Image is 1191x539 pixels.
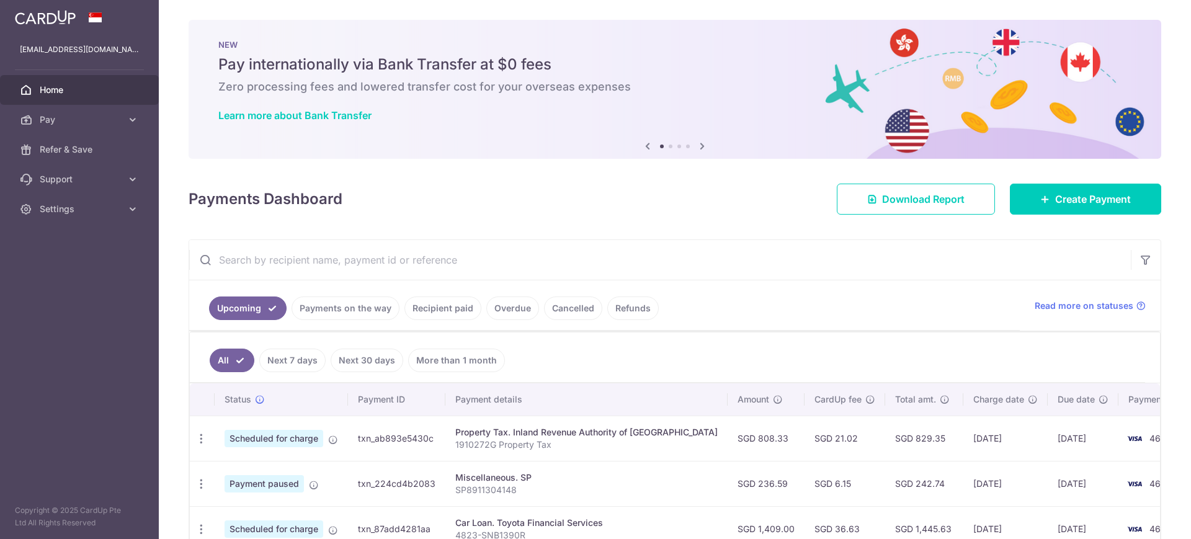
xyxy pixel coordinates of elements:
a: Refunds [607,296,659,320]
td: [DATE] [963,416,1048,461]
span: 4641 [1149,523,1170,534]
span: Home [40,84,122,96]
td: txn_224cd4b2083 [348,461,445,506]
a: Recipient paid [404,296,481,320]
p: 1910272G Property Tax [455,439,718,451]
td: SGD 808.33 [728,416,805,461]
input: Search by recipient name, payment id or reference [189,240,1131,280]
img: Bank Card [1122,431,1147,446]
td: [DATE] [963,461,1048,506]
a: Upcoming [209,296,287,320]
a: Payments on the way [292,296,399,320]
p: NEW [218,40,1131,50]
a: All [210,349,254,372]
span: Read more on statuses [1035,300,1133,312]
span: Due date [1058,393,1095,406]
td: SGD 6.15 [805,461,885,506]
span: CardUp fee [814,393,862,406]
span: Pay [40,114,122,126]
h6: Zero processing fees and lowered transfer cost for your overseas expenses [218,79,1131,94]
a: Overdue [486,296,539,320]
img: Bank transfer banner [189,20,1161,159]
td: SGD 21.02 [805,416,885,461]
td: [DATE] [1048,461,1118,506]
span: 4641 [1149,478,1170,489]
span: Scheduled for charge [225,430,323,447]
span: Amount [738,393,769,406]
a: Learn more about Bank Transfer [218,109,372,122]
img: Bank Card [1122,522,1147,537]
a: Read more on statuses [1035,300,1146,312]
th: Payment details [445,383,728,416]
span: Scheduled for charge [225,520,323,538]
h4: Payments Dashboard [189,188,342,210]
a: Cancelled [544,296,602,320]
td: SGD 242.74 [885,461,963,506]
p: SP8911304148 [455,484,718,496]
td: txn_ab893e5430c [348,416,445,461]
img: Bank Card [1122,476,1147,491]
a: Next 7 days [259,349,326,372]
a: Create Payment [1010,184,1161,215]
span: Support [40,173,122,185]
h5: Pay internationally via Bank Transfer at $0 fees [218,55,1131,74]
p: [EMAIL_ADDRESS][DOMAIN_NAME] [20,43,139,56]
span: Charge date [973,393,1024,406]
td: SGD 829.35 [885,416,963,461]
a: Download Report [837,184,995,215]
a: More than 1 month [408,349,505,372]
td: [DATE] [1048,416,1118,461]
th: Payment ID [348,383,445,416]
div: Car Loan. Toyota Financial Services [455,517,718,529]
a: Next 30 days [331,349,403,372]
span: Create Payment [1055,192,1131,207]
span: Payment paused [225,475,304,492]
span: Settings [40,203,122,215]
td: SGD 236.59 [728,461,805,506]
div: Miscellaneous. SP [455,471,718,484]
span: Refer & Save [40,143,122,156]
div: Property Tax. Inland Revenue Authority of [GEOGRAPHIC_DATA] [455,426,718,439]
img: CardUp [15,10,76,25]
span: Download Report [882,192,965,207]
span: Status [225,393,251,406]
span: 4641 [1149,433,1170,443]
span: Total amt. [895,393,936,406]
